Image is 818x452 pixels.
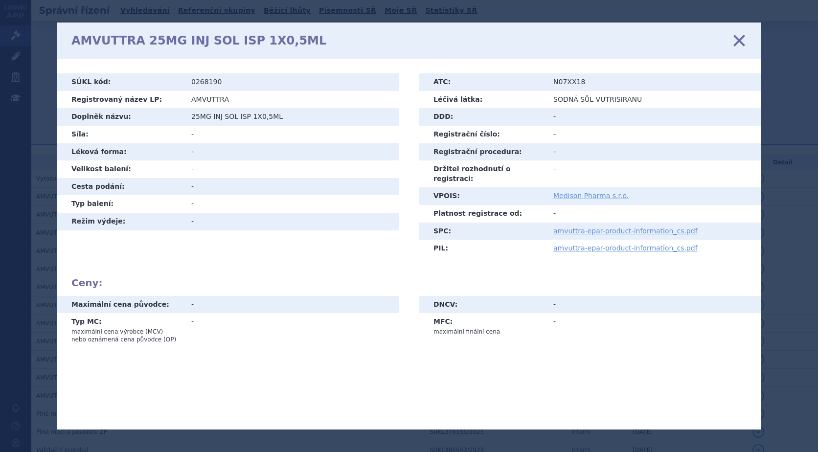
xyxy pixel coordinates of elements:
[732,33,747,48] a: zavřít
[419,160,546,187] th: Držitel rozhodnutí o registraci:
[546,160,761,187] td: -
[419,240,546,257] th: PIL:
[546,73,761,91] td: N07XX18
[419,313,546,339] th: MFC:
[419,205,546,223] th: Platnost registrace od:
[184,91,399,109] td: AMVUTTRA
[546,108,761,126] td: -
[184,195,399,213] td: -
[184,73,399,91] td: 0268190
[546,91,761,109] td: SODNÁ SŮL VUTRISIRANU
[57,296,184,314] th: Maximální cena původce:
[184,160,399,178] td: -
[184,313,399,347] td: -
[433,328,539,336] p: maximální finální cena
[71,277,747,289] h2: Ceny:
[57,91,184,109] th: Registrovaný název LP:
[57,73,184,91] th: SÚKL kód:
[184,108,399,126] td: 25MG INJ SOL ISP 1X0,5ML
[419,223,546,240] th: SPC:
[57,143,184,161] th: Léková forma:
[553,192,629,200] a: Medison Pharma s.r.o.
[419,187,546,205] th: VPOIS:
[546,205,761,223] td: -
[419,73,546,91] th: ATC:
[184,213,399,230] td: -
[57,126,184,143] th: Síla:
[546,143,761,161] td: -
[71,34,326,48] h1: AMVUTTRA 25MG INJ SOL ISP 1X0,5ML
[184,126,399,143] td: -
[546,126,761,143] td: -
[184,143,399,161] td: -
[191,300,392,310] div: -
[546,296,761,314] td: -
[419,126,546,143] th: Registrační číslo:
[546,313,761,339] td: -
[419,91,546,109] th: Léčivá látka:
[419,296,546,314] th: DNCV:
[57,213,184,230] th: Režim výdeje:
[419,143,546,161] th: Registrační procedura:
[184,178,399,196] td: -
[553,244,698,252] a: amvuttra-epar-product-information_cs.pdf
[419,108,546,126] th: DDD:
[57,195,184,213] th: Typ balení:
[57,160,184,178] th: Velikost balení:
[57,108,184,126] th: Doplněk názvu:
[553,227,698,235] a: amvuttra-epar-product-information_cs.pdf
[57,313,184,347] th: Typ MC:
[57,178,184,196] th: Cesta podání:
[71,328,177,343] p: maximální cena výrobce (MCV) nebo oznámená cena původce (OP)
